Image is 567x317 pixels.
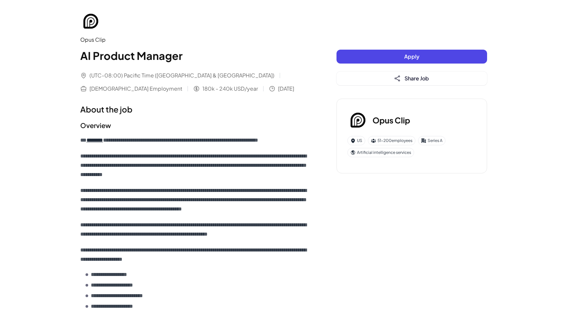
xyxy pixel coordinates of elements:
div: 51-200 employees [368,136,415,145]
div: Artificial intelligence services [347,148,414,157]
img: Op [347,110,369,131]
span: Apply [404,53,419,60]
div: US [347,136,365,145]
button: Share Job [337,71,487,85]
span: (UTC-08:00) Pacific Time ([GEOGRAPHIC_DATA] & [GEOGRAPHIC_DATA]) [89,71,274,79]
span: [DEMOGRAPHIC_DATA] Employment [89,85,182,93]
span: 180k - 240k USD/year [202,85,258,93]
span: [DATE] [278,85,294,93]
div: Opus Clip [80,36,310,44]
img: Op [80,11,101,32]
h3: Opus Clip [372,114,410,126]
span: Share Job [405,75,429,82]
button: Apply [337,50,487,64]
div: Series A [418,136,445,145]
h1: AI Product Manager [80,48,310,64]
h1: About the job [80,103,310,115]
h2: Overview [80,120,310,130]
